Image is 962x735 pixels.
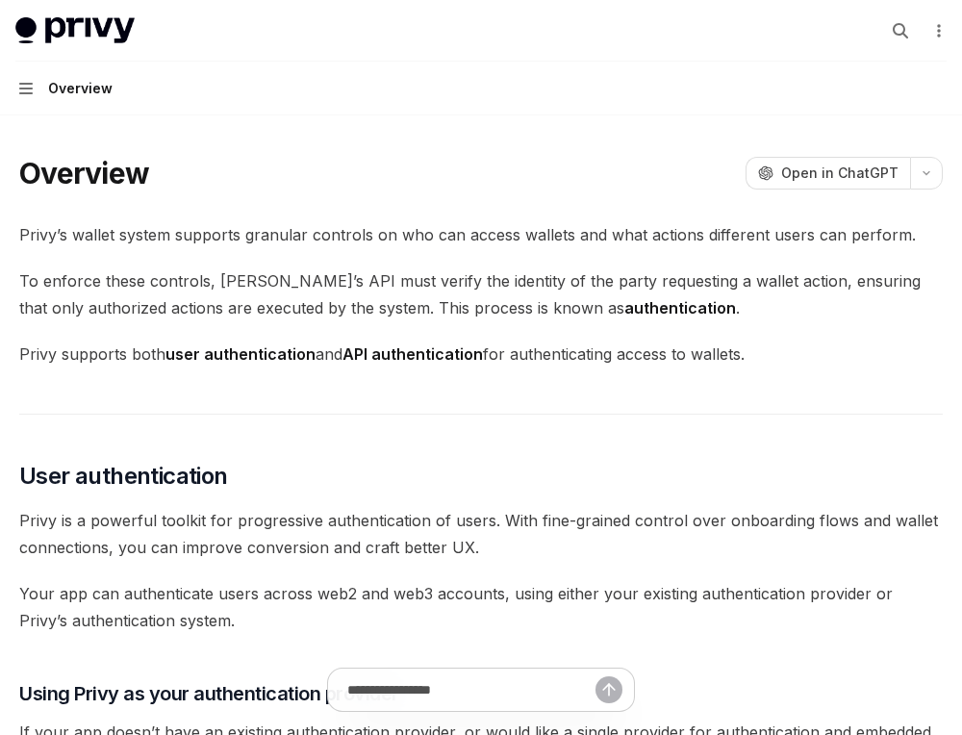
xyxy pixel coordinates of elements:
button: Send message [595,676,622,703]
span: Privy is a powerful toolkit for progressive authentication of users. With fine-grained control ov... [19,507,943,561]
span: To enforce these controls, [PERSON_NAME]’s API must verify the identity of the party requesting a... [19,267,943,321]
span: Your app can authenticate users across web2 and web3 accounts, using either your existing authent... [19,580,943,634]
div: Overview [48,77,113,100]
h1: Overview [19,156,149,190]
strong: user authentication [165,344,316,364]
strong: authentication [624,298,736,317]
span: Open in ChatGPT [781,164,899,183]
span: Privy supports both and for authenticating access to wallets. [19,341,943,367]
span: User authentication [19,461,228,492]
strong: API authentication [342,344,483,364]
button: Open in ChatGPT [746,157,910,190]
img: light logo [15,17,135,44]
button: More actions [927,17,947,44]
span: Privy’s wallet system supports granular controls on who can access wallets and what actions diffe... [19,221,943,248]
